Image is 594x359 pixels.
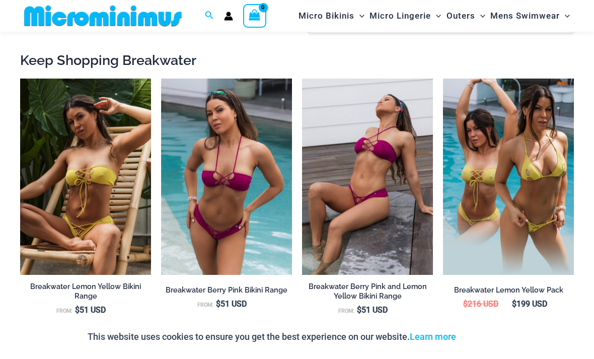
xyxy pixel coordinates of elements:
h2: Breakwater Berry Pink Bikini Range [161,285,292,295]
span: From: [197,302,213,308]
span: Menu Toggle [354,3,364,29]
h2: Breakwater Lemon Yellow Pack [443,285,574,295]
span: From: [338,308,354,314]
a: OutersMenu ToggleMenu Toggle [444,3,488,29]
span: Menu Toggle [560,3,570,29]
span: Menu Toggle [475,3,485,29]
span: Micro Bikinis [299,3,354,29]
img: Breakwater Lemon Yellow Bikini Pack [443,79,574,275]
button: Accept [464,325,506,349]
a: Breakwater Lemon Yellow 341 halter 4956 Short 03Breakwater Lemon Yellow 341 halter 4956 Short 02B... [20,79,151,275]
a: Breakwater Berry Pink and Lemon Yellow Bikini Range [302,282,433,305]
span: $ [357,305,361,315]
span: $ [75,305,80,315]
a: Breakwater Berry Pink Bikini Range [161,285,292,299]
img: MM SHOP LOGO FLAT [20,5,186,27]
span: Outers [447,3,475,29]
span: $ [216,299,220,309]
p: This website uses cookies to ensure you get the best experience on our website. [88,329,456,344]
a: Learn more [410,331,456,342]
h2: Breakwater Berry Pink and Lemon Yellow Bikini Range [302,282,433,301]
img: Breakwater Berry Pink 341 halter 4956 Short 10 [302,79,433,275]
bdi: 51 USD [216,299,247,309]
a: Micro LingerieMenu ToggleMenu Toggle [367,3,443,29]
span: $ [463,299,468,309]
nav: Site Navigation [294,2,574,30]
img: Breakwater Lemon Yellow 341 halter 4956 Short 03 [20,79,151,275]
a: Breakwater Lemon Yellow Bikini PackBreakwater Lemon Yellow Bikini Pack 2Breakwater Lemon Yellow B... [443,79,574,275]
span: Micro Lingerie [369,3,431,29]
a: Mens SwimwearMenu ToggleMenu Toggle [488,3,572,29]
a: Micro BikinisMenu ToggleMenu Toggle [296,3,367,29]
span: Menu Toggle [431,3,441,29]
span: $ [512,299,516,309]
a: Breakwater Lemon Yellow Bikini Range [20,282,151,305]
span: Mens Swimwear [490,3,560,29]
img: Breakwater Berry Pink 341 halter 4956 Short 05 [161,79,292,275]
a: Account icon link [224,12,233,21]
a: Breakwater Berry Pink 341 halter 4956 Short 10Breakwater Lemon Yellow 341 halter 4956 Short 03Bre... [302,79,433,275]
h2: Breakwater Lemon Yellow Bikini Range [20,282,151,301]
span: From: [56,308,72,314]
bdi: 199 USD [512,299,547,309]
a: Search icon link [205,10,214,22]
a: Breakwater Berry Pink 341 halter 4956 Short 05Breakwater Berry Pink 341 halter 4956 Short 06Break... [161,79,292,275]
bdi: 216 USD [463,299,498,309]
a: Breakwater Lemon Yellow Pack [443,285,574,299]
a: View Shopping Cart, empty [243,4,266,27]
bdi: 51 USD [357,305,388,315]
h2: Keep Shopping Breakwater [20,51,574,69]
bdi: 51 USD [75,305,106,315]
